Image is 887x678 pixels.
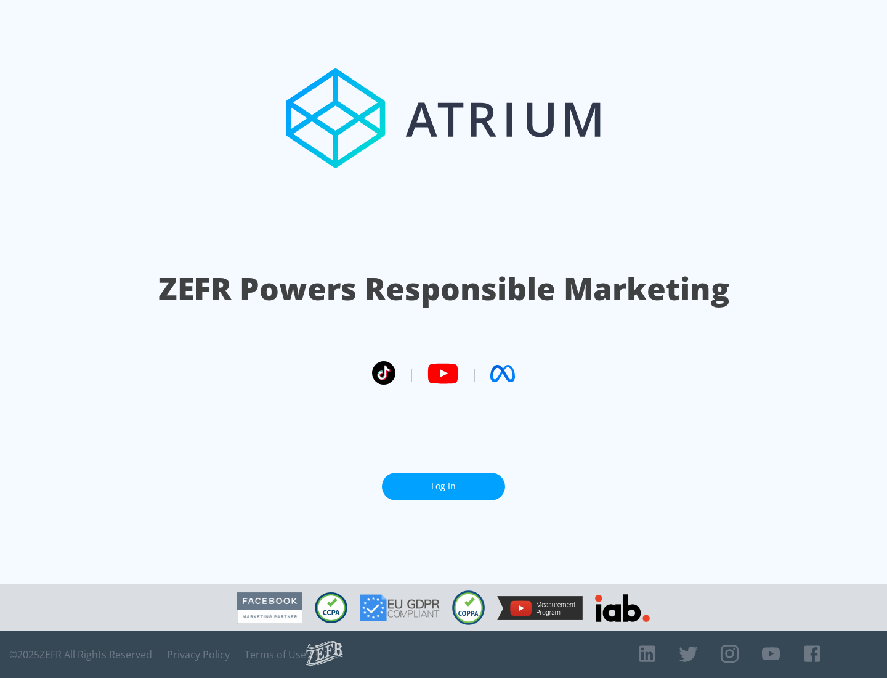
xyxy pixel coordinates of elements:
span: | [408,364,415,383]
span: © 2025 ZEFR All Rights Reserved [9,648,152,661]
a: Privacy Policy [167,648,230,661]
img: Facebook Marketing Partner [237,592,302,624]
img: YouTube Measurement Program [497,596,583,620]
img: GDPR Compliant [360,594,440,621]
a: Log In [382,473,505,500]
img: IAB [595,594,650,622]
a: Terms of Use [245,648,306,661]
img: CCPA Compliant [315,592,347,623]
img: COPPA Compliant [452,590,485,625]
h1: ZEFR Powers Responsible Marketing [158,268,729,310]
span: | [471,364,478,383]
